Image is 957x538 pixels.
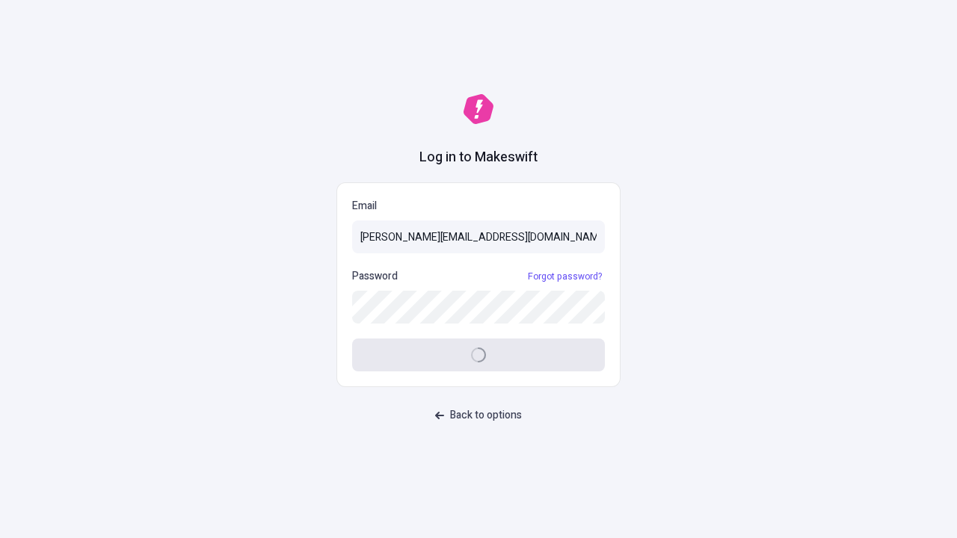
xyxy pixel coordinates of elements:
input: Email [352,220,605,253]
span: Back to options [450,407,522,424]
button: Back to options [426,402,531,429]
p: Email [352,198,605,214]
a: Forgot password? [525,270,605,282]
h1: Log in to Makeswift [419,148,538,167]
p: Password [352,268,398,285]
